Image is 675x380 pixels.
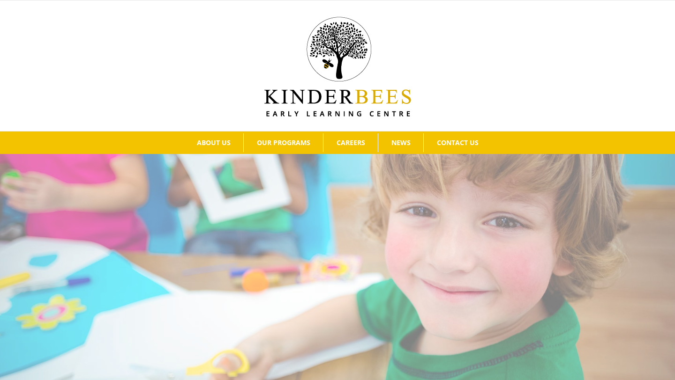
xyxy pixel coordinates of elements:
[337,139,365,146] span: CAREERS
[378,133,423,152] a: NEWS
[424,133,491,152] a: CONTACT US
[14,132,661,154] nav: Main Menu
[323,133,378,152] a: CAREERS
[391,139,411,146] span: NEWS
[257,139,310,146] span: OUR PROGRAMS
[264,17,411,117] img: Kinder Bees Logo
[184,133,243,152] a: ABOUT US
[244,133,323,152] a: OUR PROGRAMS
[437,139,479,146] span: CONTACT US
[197,139,231,146] span: ABOUT US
